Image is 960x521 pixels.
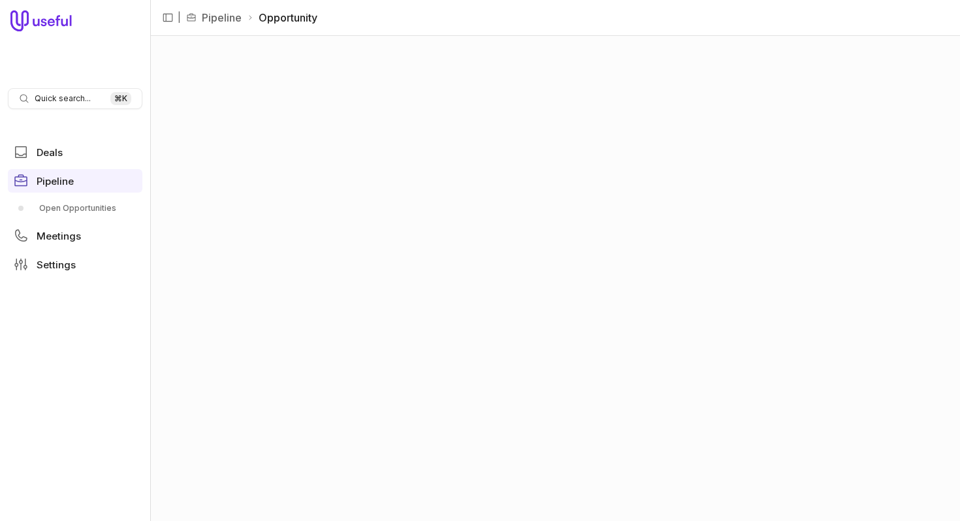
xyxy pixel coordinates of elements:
[8,198,142,219] a: Open Opportunities
[37,176,74,186] span: Pipeline
[8,169,142,193] a: Pipeline
[8,198,142,219] div: Pipeline submenu
[8,253,142,276] a: Settings
[37,260,76,270] span: Settings
[202,10,242,25] a: Pipeline
[178,10,181,25] span: |
[247,10,317,25] li: Opportunity
[8,224,142,247] a: Meetings
[8,140,142,164] a: Deals
[37,148,63,157] span: Deals
[35,93,91,104] span: Quick search...
[158,8,178,27] button: Collapse sidebar
[110,92,131,105] kbd: ⌘ K
[37,231,81,241] span: Meetings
